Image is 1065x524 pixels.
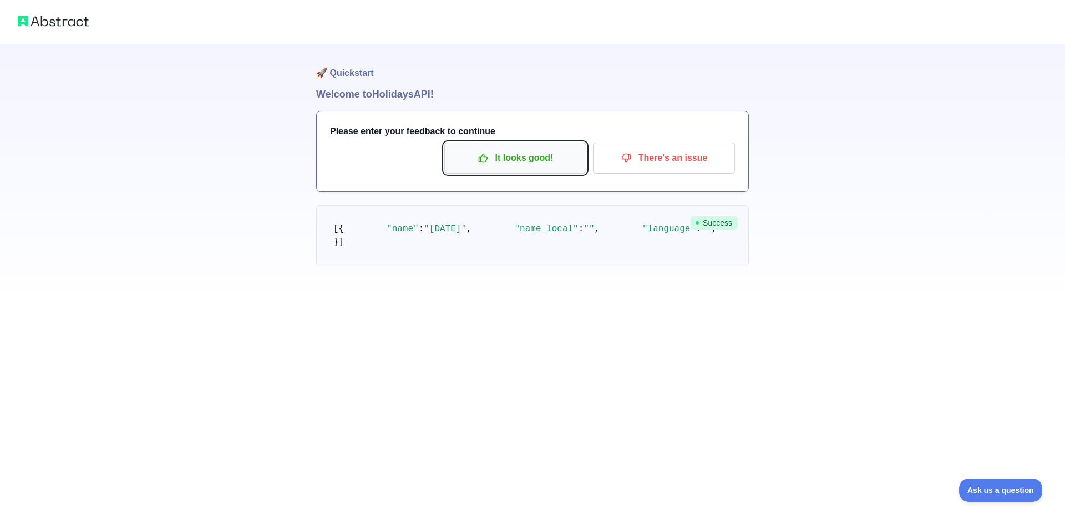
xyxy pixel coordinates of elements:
span: "" [584,224,594,234]
h1: 🚀 Quickstart [316,44,749,87]
span: "name" [387,224,419,234]
iframe: Toggle Customer Support [959,479,1043,502]
img: Abstract logo [18,13,89,29]
span: Success [691,216,738,230]
span: "language" [642,224,696,234]
button: There's an issue [593,143,735,174]
h3: Please enter your feedback to continue [330,125,735,138]
span: [ [333,224,339,234]
h1: Welcome to Holidays API! [316,87,749,102]
span: "name_local" [514,224,578,234]
p: There's an issue [601,149,727,167]
span: : [419,224,424,234]
span: "[DATE]" [424,224,466,234]
span: , [595,224,600,234]
span: , [466,224,472,234]
button: It looks good! [444,143,586,174]
span: : [579,224,584,234]
p: It looks good! [453,149,578,167]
